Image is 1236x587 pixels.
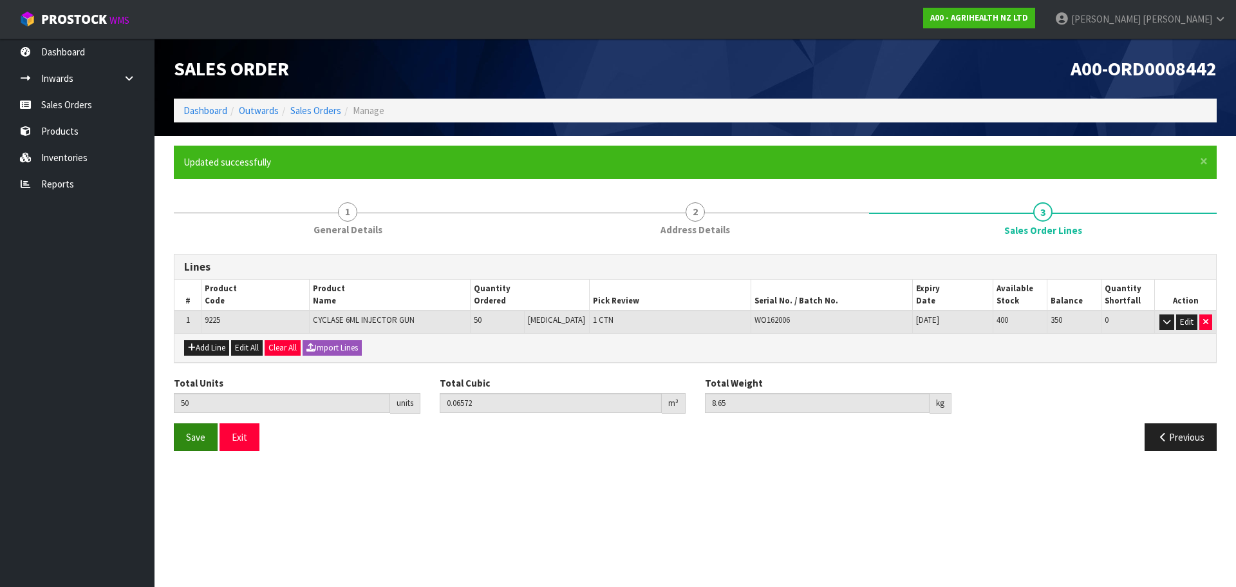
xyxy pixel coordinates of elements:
button: Previous [1145,423,1217,451]
span: Sales Order Lines [174,244,1217,461]
img: cube-alt.png [19,11,35,27]
span: [DATE] [916,314,939,325]
th: Action [1155,280,1216,311]
div: kg [930,393,951,414]
button: Clear All [265,340,301,356]
span: [PERSON_NAME] [1071,13,1141,25]
span: Sales Order [174,56,289,81]
div: units [390,393,420,414]
h3: Lines [184,261,1206,273]
button: Add Line [184,340,229,356]
th: Serial No. / Batch No. [751,280,913,311]
th: Available Stock [993,280,1047,311]
span: A00-ORD0008442 [1071,56,1217,81]
button: Save [174,423,218,451]
input: Total Weight [705,393,930,413]
label: Total Weight [705,376,763,390]
button: Exit [220,423,259,451]
span: × [1200,152,1208,170]
span: Sales Order Lines [1004,224,1082,237]
th: Quantity Ordered [471,280,590,311]
a: Dashboard [183,104,227,117]
button: Import Lines [303,340,362,356]
label: Total Cubic [440,376,490,390]
span: 350 [1051,314,1062,325]
span: WO162006 [754,314,790,325]
span: ProStock [41,11,107,28]
span: 0 [1105,314,1109,325]
a: Outwards [239,104,279,117]
button: Edit [1176,314,1197,330]
span: Manage [353,104,384,117]
span: 1 [186,314,190,325]
div: m³ [662,393,686,414]
span: 400 [997,314,1008,325]
strong: A00 - AGRIHEALTH NZ LTD [930,12,1028,23]
span: CYCLASE 6ML INJECTOR GUN [313,314,415,325]
input: Total Cubic [440,393,662,413]
th: Product Name [309,280,471,311]
th: Expiry Date [913,280,993,311]
small: WMS [109,14,129,26]
span: [PERSON_NAME] [1143,13,1212,25]
th: # [174,280,201,311]
span: [MEDICAL_DATA] [528,314,585,325]
span: 3 [1033,202,1053,222]
span: 9225 [205,314,220,325]
span: Address Details [660,223,730,236]
th: Pick Review [590,280,751,311]
a: Sales Orders [290,104,341,117]
span: General Details [314,223,382,236]
span: 2 [686,202,705,222]
th: Quantity Shortfall [1101,280,1155,311]
span: Updated successfully [183,156,271,168]
button: Edit All [231,340,263,356]
span: 50 [474,314,482,325]
th: Balance [1047,280,1101,311]
span: 1 [338,202,357,222]
input: Total Units [174,393,390,413]
th: Product Code [201,280,309,311]
span: Save [186,431,205,443]
span: 1 CTN [593,314,613,325]
label: Total Units [174,376,223,390]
